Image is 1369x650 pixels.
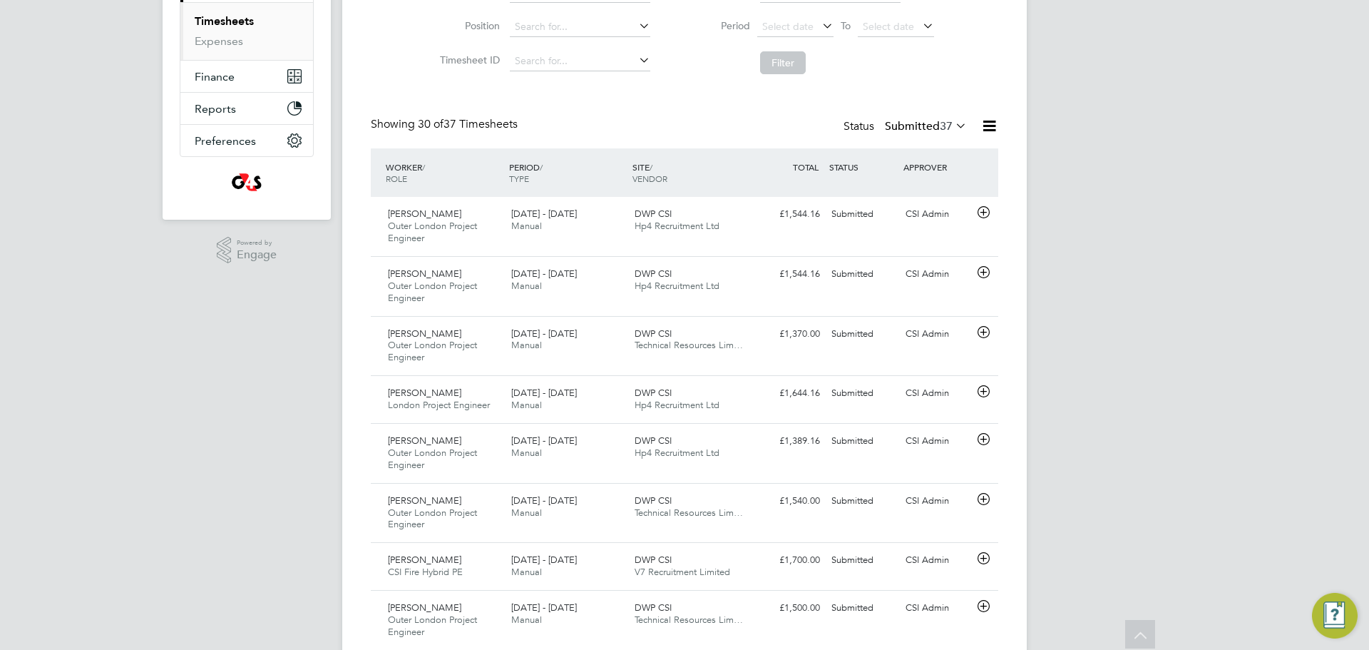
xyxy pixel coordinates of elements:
[511,280,542,292] span: Manual
[511,554,577,566] span: [DATE] - [DATE]
[511,447,542,459] span: Manual
[371,117,521,132] div: Showing
[826,549,900,572] div: Submitted
[635,268,672,280] span: DWP CSI
[180,125,313,156] button: Preferences
[826,203,900,226] div: Submitted
[900,489,974,513] div: CSI Admin
[418,117,443,131] span: 30 of
[752,382,826,405] div: £1,644.16
[826,263,900,286] div: Submitted
[388,614,477,638] span: Outer London Project Engineer
[511,435,577,447] span: [DATE] - [DATE]
[635,507,743,519] span: Technical Resources Lim…
[436,54,500,66] label: Timesheet ID
[511,327,577,340] span: [DATE] - [DATE]
[237,237,277,249] span: Powered by
[752,596,826,620] div: £1,500.00
[388,447,477,471] span: Outer London Project Engineer
[511,220,542,232] span: Manual
[180,93,313,124] button: Reports
[635,614,743,626] span: Technical Resources Lim…
[388,507,477,531] span: Outer London Project Engineer
[382,154,506,191] div: WORKER
[836,16,855,35] span: To
[635,601,672,614] span: DWP CSI
[635,566,730,578] span: V7 Recruitment Limited
[635,339,743,351] span: Technical Resources Lim…
[686,19,750,32] label: Period
[418,117,518,131] span: 37 Timesheets
[863,20,914,33] span: Select date
[388,208,461,220] span: [PERSON_NAME]
[826,382,900,405] div: Submitted
[510,51,650,71] input: Search for...
[511,614,542,626] span: Manual
[635,435,672,447] span: DWP CSI
[826,489,900,513] div: Submitted
[635,208,672,220] span: DWP CSI
[386,173,407,184] span: ROLE
[635,387,672,399] span: DWP CSI
[388,554,461,566] span: [PERSON_NAME]
[900,263,974,286] div: CSI Admin
[826,596,900,620] div: Submitted
[436,19,500,32] label: Position
[237,249,277,261] span: Engage
[195,134,256,148] span: Preferences
[793,161,819,173] span: TOTAL
[635,447,719,459] span: Hp4 Recruitment Ltd
[900,596,974,620] div: CSI Admin
[511,208,577,220] span: [DATE] - [DATE]
[632,173,667,184] span: VENDOR
[900,203,974,226] div: CSI Admin
[388,339,477,363] span: Outer London Project Engineer
[195,70,235,83] span: Finance
[762,20,814,33] span: Select date
[752,489,826,513] div: £1,540.00
[826,323,900,346] div: Submitted
[506,154,629,191] div: PERIOD
[635,399,719,411] span: Hp4 Recruitment Ltd
[180,2,313,60] div: Timesheets
[511,387,577,399] span: [DATE] - [DATE]
[900,549,974,572] div: CSI Admin
[760,51,806,74] button: Filter
[195,34,243,48] a: Expenses
[388,435,461,447] span: [PERSON_NAME]
[511,566,542,578] span: Manual
[388,566,463,578] span: CSI Fire Hybrid PE
[629,154,752,191] div: SITE
[635,280,719,292] span: Hp4 Recruitment Ltd
[511,399,542,411] span: Manual
[940,119,953,133] span: 37
[885,119,967,133] label: Submitted
[388,268,461,280] span: [PERSON_NAME]
[635,327,672,340] span: DWP CSI
[752,263,826,286] div: £1,544.16
[752,430,826,453] div: £1,389.16
[752,203,826,226] div: £1,544.16
[635,554,672,566] span: DWP CSI
[752,549,826,572] div: £1,700.00
[388,601,461,614] span: [PERSON_NAME]
[1312,593,1358,639] button: Engage Resource Center
[752,323,826,346] div: £1,370.00
[511,339,542,351] span: Manual
[388,399,490,411] span: London Project Engineer
[180,61,313,92] button: Finance
[509,173,529,184] span: TYPE
[900,323,974,346] div: CSI Admin
[195,14,254,28] a: Timesheets
[650,161,652,173] span: /
[388,280,477,304] span: Outer London Project Engineer
[635,220,719,232] span: Hp4 Recruitment Ltd
[229,171,265,194] img: g4sssuk-logo-retina.png
[217,237,277,264] a: Powered byEngage
[900,382,974,405] div: CSI Admin
[388,387,461,399] span: [PERSON_NAME]
[511,601,577,614] span: [DATE] - [DATE]
[388,327,461,340] span: [PERSON_NAME]
[540,161,543,173] span: /
[422,161,425,173] span: /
